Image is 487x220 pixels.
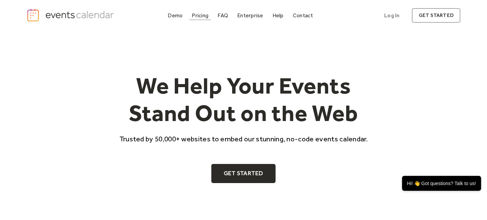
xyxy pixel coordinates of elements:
a: Help [270,11,286,20]
h1: We Help Your Events Stand Out on the Web [113,72,374,127]
p: Trusted by 50,000+ websites to embed our stunning, no-code events calendar. [113,134,374,144]
div: FAQ [218,14,228,17]
a: get started [412,8,461,23]
a: Pricing [189,11,211,20]
a: Enterprise [235,11,266,20]
div: Contact [293,14,313,17]
div: Enterprise [237,14,263,17]
div: Pricing [192,14,209,17]
a: Demo [165,11,186,20]
a: Log In [378,8,407,23]
a: Get Started [211,164,276,183]
a: home [26,8,116,22]
a: FAQ [215,11,231,20]
div: Help [273,14,284,17]
a: Contact [290,11,316,20]
div: Demo [168,14,183,17]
